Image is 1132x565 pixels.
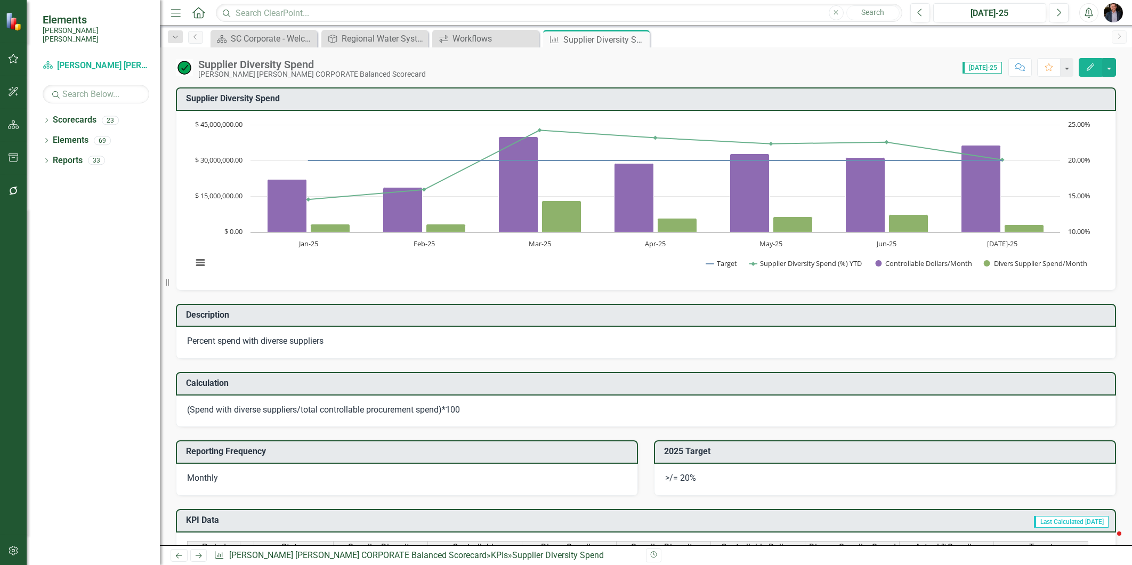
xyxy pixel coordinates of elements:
button: Show Controllable Dollars/Month [875,259,972,268]
span: Controllable Dollars YTD [713,543,803,561]
text: Jun-25 [876,239,896,248]
path: Feb-25, 18,666,409. Controllable Dollars/Month. [383,187,423,232]
h3: 2025 Target [664,447,1110,456]
path: May-25, 32,704,291. Controllable Dollars/Month. [730,154,770,232]
div: Workflows [452,32,536,45]
input: Search ClearPoint... [216,4,902,22]
text: 10.00% [1068,227,1090,236]
img: Chris Amodeo [1104,3,1123,22]
span: Percent spend with diverse suppliers [187,336,324,346]
span: Divers Supplier Spend/Month [524,543,614,561]
div: Chart. Highcharts interactive chart. [187,119,1105,279]
span: Controllable Dollars/Month [430,543,520,561]
text: 25.00% [1068,119,1090,129]
span: Supplier Diversity Spend (%) per Month [619,543,708,561]
iframe: Intercom live chat [1096,529,1121,554]
div: (Spend with diverse suppliers/total controllable procurement spend​)*100 [187,404,1105,416]
h3: KPI Data [186,515,467,525]
g: Controllable Dollars/Month, series 3 of 4. Bar series with 7 bars. Y axis, values. [268,136,1001,232]
path: Mar-25, 40,063,992. Controllable Dollars/Month. [499,136,538,232]
text: Mar-25 [529,239,551,248]
text: [DATE]-25 [987,239,1017,248]
path: May-25, 6,397,744.43. Divers Supplier Spend/Month. [773,216,813,232]
path: Jan-25, 3,199,211. Divers Supplier Spend/Month. [311,224,350,232]
div: 33 [88,156,105,165]
a: SC Corporate - Welcome to ClearPoint [213,32,314,45]
text: Divers Supplier Spend/Month [994,259,1087,268]
span: Last Calculated [DATE] [1034,516,1109,528]
a: Regional Water System (RWS) [324,32,425,45]
a: Elements [53,134,88,147]
button: Show Target [706,259,738,268]
a: Reports [53,155,83,167]
path: Jun-25, 31,263,066. Controllable Dollars/Month. [846,157,885,232]
path: Apr-25, 28,814,689. Controllable Dollars/Month. [614,163,654,232]
text: $ 45,000,000.00 [195,119,242,129]
path: Jul-25, 36,390,017.42. Controllable Dollars/Month. [961,145,1001,232]
span: Status [281,543,306,552]
path: Mar-25, 24.23516222. Supplier Diversity Spend (%) YTD. [538,128,542,132]
span: Actual %Supplier Diversity Spend [902,543,991,561]
path: Jan-25, 22,005,118. Controllable Dollars/Month. [268,179,307,232]
button: View chart menu, Chart [193,255,208,270]
h3: Description [186,310,1110,320]
div: [PERSON_NAME] [PERSON_NAME] CORPORATE Balanced Scorecard [198,70,426,78]
path: Jun-25, 7,362,810. Divers Supplier Spend/Month. [889,214,928,232]
h3: Calculation [186,378,1110,388]
div: Monthly [176,464,638,496]
path: Mar-25, 13,096,606. Divers Supplier Spend/Month. [542,200,581,232]
a: KPIs [491,550,508,560]
path: Apr-25, 23.16489897. Supplier Diversity Spend (%) YTD. [653,135,658,140]
g: Target, series 1 of 4. Line with 7 data points. Y axis, values. [306,158,1005,163]
text: $ 15,000,000.00 [195,191,242,200]
span: Target [1029,543,1053,552]
h3: Reporting Frequency [186,447,632,456]
text: May-25 [759,239,782,248]
span: Period [202,543,226,552]
button: Show Divers Supplier Spend/Month [984,259,1087,268]
text: Feb-25 [414,239,435,248]
button: Search [846,5,900,20]
path: Jul-25, 3,050,456. Divers Supplier Spend/Month. [1005,224,1044,232]
path: Feb-25, 15.90738897. Supplier Diversity Spend (%) YTD. [422,187,426,191]
span: Elements [43,13,149,26]
path: Jun-25, 22.55549715. Supplier Diversity Spend (%) YTD. [885,140,889,144]
svg: Interactive chart [187,119,1097,279]
button: [DATE]-25 [933,3,1046,22]
text: Supplier Diversity Spend (%) YTD [760,259,862,268]
text: 20.00% [1068,155,1090,165]
path: Feb-25, 3,270,567. Divers Supplier Spend/Month. [426,224,466,232]
div: SC Corporate - Welcome to ClearPoint [231,32,314,45]
span: Supplier Diversity Spend (%) YTD [336,543,425,561]
img: On Target [176,59,193,76]
span: Diverse Supplier Spend YTD ($) [807,543,897,561]
div: » » [214,550,638,562]
a: [PERSON_NAME] [PERSON_NAME] CORPORATE Balanced Scorecard [43,60,149,72]
span: [DATE]-25 [963,62,1002,74]
path: May-25, 22.33668506. Supplier Diversity Spend (%) YTD. [769,141,773,146]
div: Supplier Diversity Spend [198,59,426,70]
div: 69 [94,136,111,145]
span: >/= 20% [665,473,696,483]
text: $ 0.00 [224,227,242,236]
div: [DATE]-25 [937,7,1042,20]
a: Scorecards [53,114,96,126]
div: Supplier Diversity Spend [563,33,647,46]
input: Search Below... [43,85,149,103]
text: Jan-25 [298,239,318,248]
text: Apr-25 [645,239,666,248]
img: 8DAGhfEEPCf229AAAAAElFTkSuQmCC [243,543,252,552]
div: 23 [102,116,119,125]
div: Regional Water System (RWS) [342,32,425,45]
text: Target [717,259,737,268]
text: 15.00% [1068,191,1090,200]
a: [PERSON_NAME] [PERSON_NAME] CORPORATE Balanced Scorecard [229,550,487,560]
path: Jan-25, 14.538486. Supplier Diversity Spend (%) YTD. [306,197,311,201]
a: Workflows [435,32,536,45]
small: [PERSON_NAME] [PERSON_NAME] [43,26,149,44]
div: Supplier Diversity Spend [512,550,604,560]
path: Apr-25, 5,810,811. Divers Supplier Spend/Month. [658,218,697,232]
text: $ 30,000,000.00 [195,155,242,165]
span: Search [861,8,884,17]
